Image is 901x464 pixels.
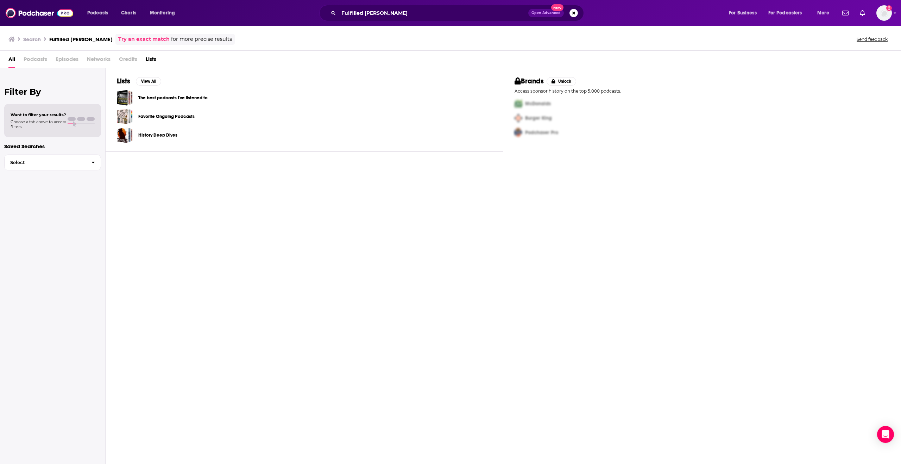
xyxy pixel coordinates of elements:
[877,426,894,443] div: Open Intercom Messenger
[4,87,101,97] h2: Filter By
[87,8,108,18] span: Podcasts
[4,155,101,170] button: Select
[117,108,133,124] a: Favorite Ongoing Podcasts
[117,77,161,86] a: ListsView All
[764,7,812,19] button: open menu
[150,8,175,18] span: Monitoring
[121,8,136,18] span: Charts
[87,54,111,68] span: Networks
[512,125,525,140] img: Third Pro Logo
[729,8,757,18] span: For Business
[547,77,576,86] button: Unlock
[146,54,156,68] a: Lists
[119,54,137,68] span: Credits
[136,77,161,86] button: View All
[118,35,170,43] a: Try an exact match
[876,5,892,21] span: Logged in as brenda_epic
[11,112,66,117] span: Want to filter your results?
[49,36,113,43] h3: Fulfilled [PERSON_NAME]
[525,115,552,121] span: Burger King
[525,101,551,107] span: McDonalds
[512,96,525,111] img: First Pro Logo
[531,11,561,15] span: Open Advanced
[876,5,892,21] button: Show profile menu
[886,5,892,11] svg: Add a profile image
[23,36,41,43] h3: Search
[82,7,117,19] button: open menu
[876,5,892,21] img: User Profile
[551,4,564,11] span: New
[171,35,232,43] span: for more precise results
[116,7,140,19] a: Charts
[11,119,66,129] span: Choose a tab above to access filters.
[117,90,133,106] a: The best podcasts I've listened to
[138,113,195,120] a: Favorite Ongoing Podcasts
[724,7,765,19] button: open menu
[515,88,890,94] p: Access sponsor history on the top 5,000 podcasts.
[138,131,177,139] a: History Deep Dives
[24,54,47,68] span: Podcasts
[768,8,802,18] span: For Podcasters
[117,127,133,143] a: History Deep Dives
[56,54,78,68] span: Episodes
[857,7,868,19] a: Show notifications dropdown
[515,77,544,86] h2: Brands
[145,7,184,19] button: open menu
[839,7,851,19] a: Show notifications dropdown
[326,5,591,21] div: Search podcasts, credits, & more...
[117,77,130,86] h2: Lists
[525,130,558,136] span: Podchaser Pro
[138,94,208,102] a: The best podcasts I've listened to
[855,36,890,42] button: Send feedback
[339,7,528,19] input: Search podcasts, credits, & more...
[8,54,15,68] a: All
[5,160,86,165] span: Select
[512,111,525,125] img: Second Pro Logo
[528,9,564,17] button: Open AdvancedNew
[6,6,73,20] img: Podchaser - Follow, Share and Rate Podcasts
[817,8,829,18] span: More
[4,143,101,150] p: Saved Searches
[812,7,838,19] button: open menu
